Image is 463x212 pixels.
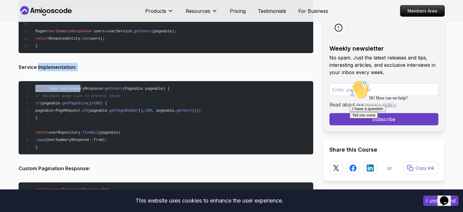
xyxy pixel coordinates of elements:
[94,101,100,106] span: 100
[298,7,328,15] a: For Business
[35,101,40,106] span: if
[123,87,170,91] span: (Pageable pageable) {
[35,94,120,98] span: // Validate page size to prevent abuse
[145,7,166,15] p: Products
[105,188,109,192] span: >(
[35,188,49,192] span: public
[145,7,174,20] button: Products
[329,113,438,125] button: Subscribe
[103,87,105,91] span: >
[329,54,438,76] p: No spam. Just the latest releases and tips, interesting articles, and exclusive interviews in you...
[186,7,210,15] p: Resources
[400,5,445,17] a: Members Area
[38,138,44,142] span: map
[35,87,49,91] span: public
[329,83,438,96] input: Enter your email
[2,2,22,22] img: :wave:
[329,44,438,53] h2: Weekly newsletter
[91,101,93,106] span: >
[49,87,58,91] span: Page
[87,101,92,106] span: ()
[19,165,90,171] strong: Custom Pagination Response:
[35,37,49,41] span: return
[35,29,47,34] span: Page<
[2,34,30,41] button: Tell me more
[98,131,121,135] span: (pageable)
[152,29,177,34] span: (pageable);
[258,7,286,15] a: Testimonials
[35,145,37,149] span: }
[177,109,192,113] span: getSort
[89,29,105,34] span: > users
[2,18,60,23] span: Hi! How can we help?
[58,87,60,91] span: <
[139,109,145,113] span: (),
[56,109,82,113] span: PageRequest.
[35,44,37,48] span: }
[105,87,123,91] span: getUsers
[35,131,49,135] span: return
[145,109,152,113] span: 100
[437,188,457,206] iframe: chat widget
[87,37,105,41] span: (users);
[53,109,55,113] span: =
[49,37,82,41] span: ResponseEntity.
[400,5,444,16] p: Members Area
[230,7,246,15] a: Pricing
[347,77,457,185] iframe: chat widget
[40,101,62,106] span: (pageable.
[423,196,458,206] button: Accept cookies
[105,29,107,34] span: =
[192,109,201,113] span: ());
[47,29,89,34] span: UserSummaryResponse
[186,7,218,20] button: Resources
[44,138,89,142] span: (UserSummaryResponse
[19,64,76,70] strong: Service Implementation:
[60,87,103,91] span: UserSummaryResponse
[329,146,438,154] h2: Share this Course
[2,2,112,41] div: 👋Hi! How can we help?I have a questionTell me more
[103,188,105,192] span: T
[94,138,107,142] span: from);
[87,109,110,113] span: (pageable.
[109,109,139,113] span: getPageNumber
[49,131,82,135] span: userRepository.
[82,109,87,113] span: of
[100,188,103,192] span: <
[35,109,53,113] span: pageable
[107,29,134,34] span: userService.
[62,188,100,192] span: PaginatedResponse
[134,29,152,34] span: getUsers
[49,188,62,192] span: record
[62,101,87,106] span: getPageSize
[152,109,177,113] span: , pageable.
[82,131,98,135] span: findAll
[2,28,38,34] button: I have a question
[82,37,87,41] span: ok
[35,138,37,142] span: .
[35,116,37,120] span: }
[100,101,107,106] span: ) {
[5,194,414,207] div: This website uses cookies to enhance the user experience.
[89,138,94,142] span: ::
[329,101,438,108] p: Read about our .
